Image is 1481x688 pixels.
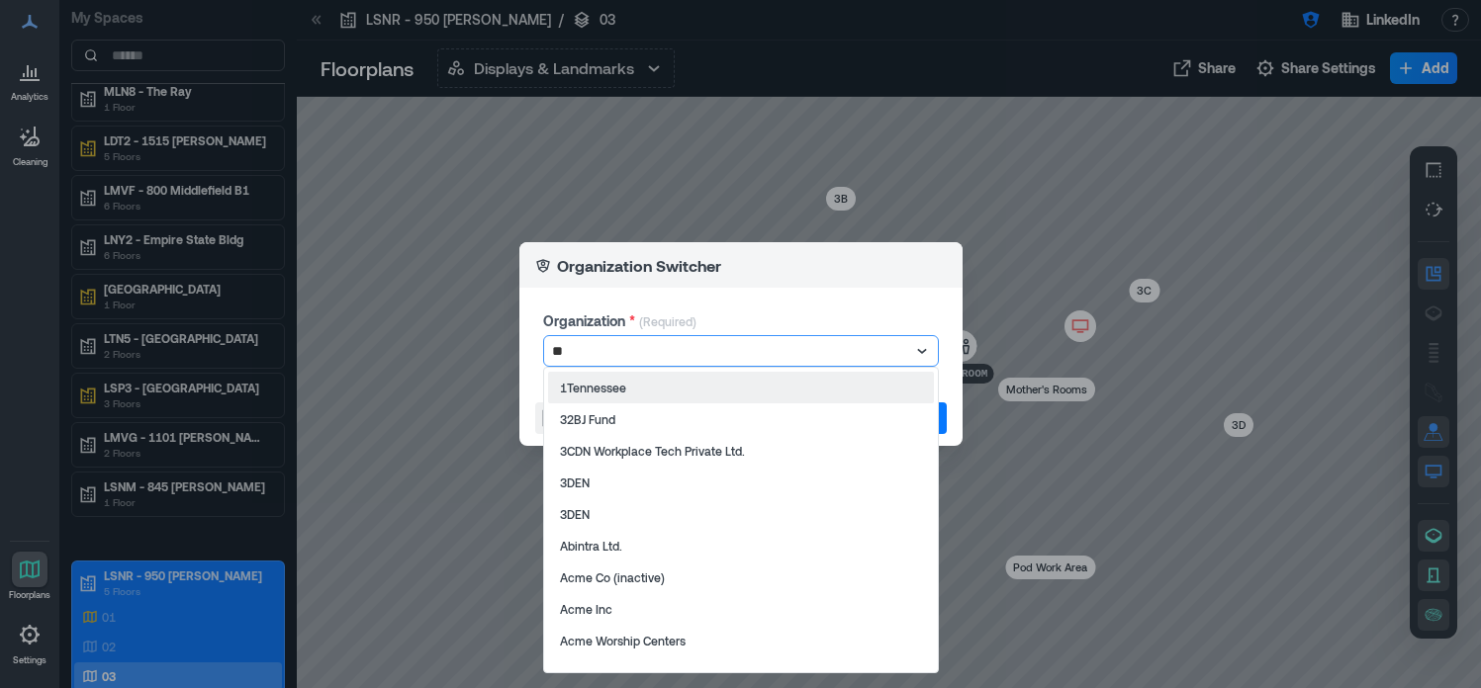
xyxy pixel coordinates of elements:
label: Organization [543,311,635,331]
p: Acme Worship Centers [560,633,686,648]
p: 3DEN [560,506,590,522]
p: 3DEN [560,474,590,490]
p: Acme Co (inactive) [560,569,665,585]
p: 1Tennessee [560,380,626,395]
p: (Required) [639,313,696,335]
p: Abintra Ltd. [560,538,622,554]
p: Activision [560,664,613,680]
p: Organization Switcher [557,254,721,278]
p: 32BJ Fund [560,411,615,427]
p: 3CDN Workplace Tech Private Ltd. [560,443,745,459]
p: Acme Inc [560,601,612,617]
button: Turn Off [535,402,627,434]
